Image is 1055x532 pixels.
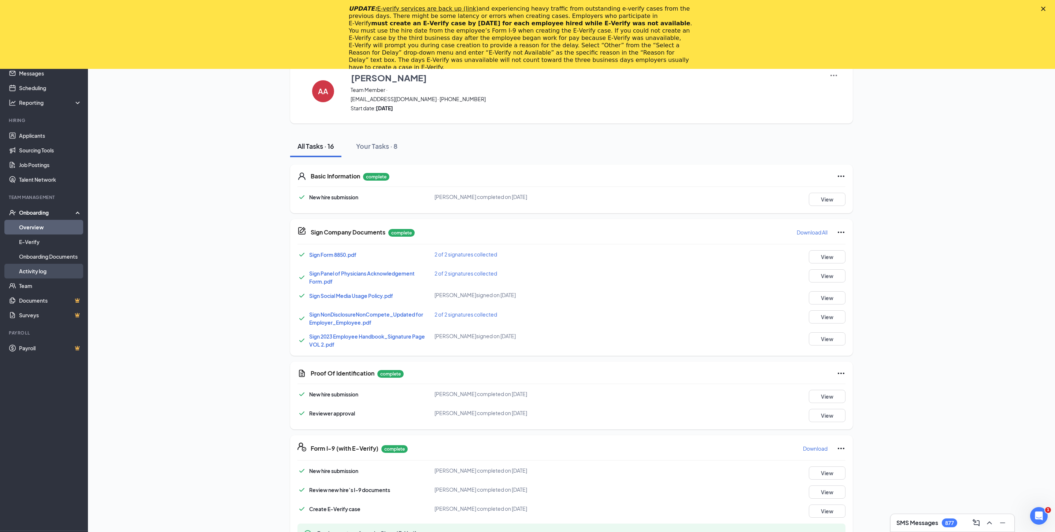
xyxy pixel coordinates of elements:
b: must create an E‑Verify case by [DATE] for each employee hired while E‑Verify was not available [371,20,690,27]
p: complete [388,229,415,237]
svg: Checkmark [297,409,306,418]
span: 2 of 2 signatures collected [434,311,497,318]
div: [PERSON_NAME] signed on [DATE] [434,291,617,299]
button: [PERSON_NAME] [351,71,820,84]
svg: Minimize [998,518,1007,527]
button: View [809,409,845,422]
a: Sign Social Media Usage Policy.pdf [309,292,393,299]
div: Close [1041,7,1048,11]
h5: Sign Company Documents [311,228,385,236]
h3: SMS Messages [896,519,938,527]
div: Team Management [9,194,80,200]
button: View [809,466,845,480]
svg: Ellipses [837,444,845,453]
svg: Checkmark [297,336,306,345]
span: Reviewer approval [309,410,355,417]
span: [PERSON_NAME] completed on [DATE] [434,486,527,493]
button: View [809,193,845,206]
i: UPDATE: [349,5,478,12]
span: [PERSON_NAME] completed on [DATE] [434,193,527,200]
div: All Tasks · 16 [297,141,334,151]
svg: ComposeMessage [972,518,981,527]
svg: Checkmark [297,273,306,282]
span: Create E-Verify case [309,506,360,512]
button: View [809,332,845,346]
svg: Checkmark [297,505,306,513]
a: Scheduling [19,81,82,95]
svg: Checkmark [297,250,306,259]
span: Sign NonDisclosureNonCompete_Updated for Employer_Employee.pdf [309,311,423,326]
a: Overview [19,220,82,234]
a: Sign Form 8850.pdf [309,251,356,258]
a: Activity log [19,264,82,278]
p: Download [803,445,828,452]
button: ComposeMessage [970,517,982,529]
h4: AA [318,89,328,94]
div: Hiring [9,117,80,123]
a: Applicants [19,128,82,143]
p: complete [381,445,408,453]
span: [PERSON_NAME] completed on [DATE] [434,467,527,474]
a: Onboarding Documents [19,249,82,264]
svg: CompanyDocumentIcon [297,226,306,235]
a: E-Verify [19,234,82,249]
a: Sign 2023 Employee Handbook_Signature Page VOL 2.pdf [309,333,425,348]
span: New hire submission [309,468,358,474]
svg: Checkmark [297,485,306,494]
svg: Checkmark [297,466,306,475]
button: Download All [796,226,828,238]
span: [EMAIL_ADDRESS][DOMAIN_NAME] · [PHONE_NUMBER] [351,95,820,103]
iframe: Intercom live chat [1030,507,1048,525]
a: PayrollCrown [19,341,82,355]
svg: Checkmark [297,314,306,323]
a: Sign Panel of Physicians Acknowledgement Form.pdf [309,270,415,285]
button: View [809,269,845,282]
a: Messages [19,66,82,81]
a: Job Postings [19,158,82,172]
strong: [DATE] [376,105,393,111]
button: Download [803,443,828,454]
p: Download All [797,229,828,236]
p: complete [363,173,389,181]
svg: Ellipses [837,228,845,237]
span: New hire submission [309,391,358,398]
svg: Analysis [9,99,16,106]
div: Your Tasks · 8 [356,141,397,151]
div: Onboarding [19,209,75,216]
img: More Actions [829,71,838,80]
span: [PERSON_NAME] completed on [DATE] [434,505,527,512]
a: E-verify services are back up (link) [377,5,478,12]
h3: [PERSON_NAME] [351,71,427,84]
button: View [809,485,845,499]
span: [PERSON_NAME] completed on [DATE] [434,410,527,416]
button: View [809,390,845,403]
button: Minimize [997,517,1008,529]
span: 2 of 2 signatures collected [434,270,497,277]
svg: Ellipses [837,369,845,378]
svg: CustomFormIcon [297,369,306,378]
span: Review new hire’s I-9 documents [309,487,390,493]
div: Reporting [19,99,82,106]
svg: Checkmark [297,291,306,300]
button: View [809,310,845,324]
svg: Checkmark [297,390,306,399]
div: Payroll [9,330,80,336]
button: AA [305,71,341,112]
div: [PERSON_NAME] signed on [DATE] [434,332,617,340]
div: and experiencing heavy traffic from outstanding e-verify cases from the previous days. There migh... [349,5,695,71]
button: ChevronUp [984,517,995,529]
svg: User [297,172,306,181]
span: Team Member · [351,86,820,93]
a: Talent Network [19,172,82,187]
a: SurveysCrown [19,308,82,322]
span: Start date: [351,104,820,112]
span: 2 of 2 signatures collected [434,251,497,258]
p: complete [377,370,404,378]
svg: UserCheck [9,209,16,216]
h5: Form I-9 (with E-Verify) [311,444,378,452]
h5: Proof Of Identification [311,369,374,377]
